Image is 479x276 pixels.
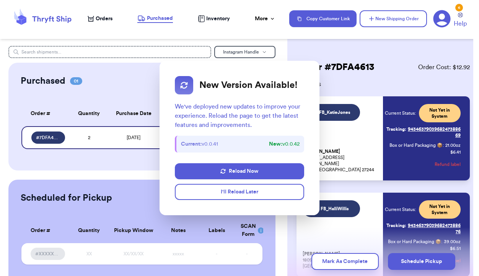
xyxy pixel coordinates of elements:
[175,163,304,179] button: Reload Now
[181,140,218,148] span: v 0.0.41
[175,102,304,130] p: We've deployed new updates to improve your experience. Reload the page to get the latest features...
[181,141,202,147] strong: Current:
[269,141,282,147] strong: New:
[199,80,298,91] h2: New Version Available!
[269,140,300,148] span: v 0.0.42
[175,184,304,200] button: I'll Reload Later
